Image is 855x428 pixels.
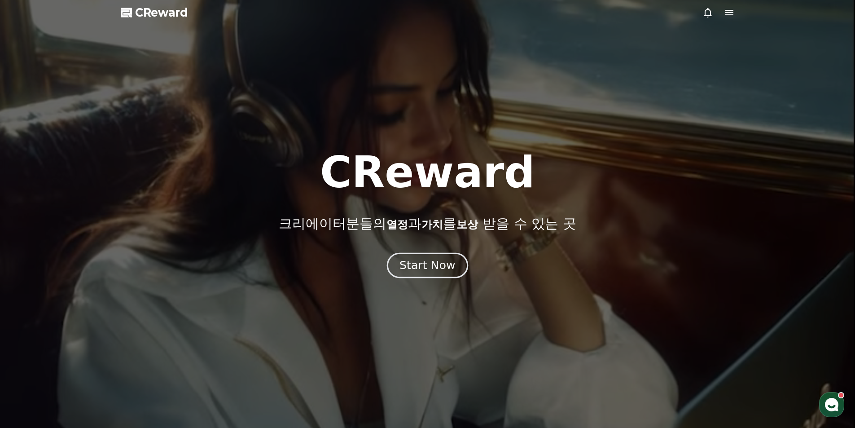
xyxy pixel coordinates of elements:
span: 열정 [386,218,408,231]
a: 홈 [3,285,59,307]
span: 가치 [421,218,443,231]
a: Start Now [389,262,466,271]
span: CReward [135,5,188,20]
div: Start Now [399,258,455,273]
span: 대화 [82,299,93,306]
button: Start Now [387,252,468,278]
a: 대화 [59,285,116,307]
span: 설정 [139,298,149,305]
a: CReward [121,5,188,20]
p: 크리에이터분들의 과 를 받을 수 있는 곳 [279,216,576,232]
h1: CReward [320,151,535,194]
span: 홈 [28,298,34,305]
span: 보상 [456,218,478,231]
a: 설정 [116,285,172,307]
